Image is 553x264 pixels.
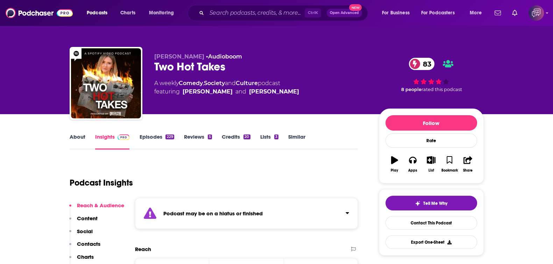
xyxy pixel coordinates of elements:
span: For Podcasters [421,8,455,18]
span: More [470,8,482,18]
span: featuring [154,88,299,96]
img: Podchaser Pro [118,134,130,140]
button: Social [69,228,93,241]
div: Bookmark [441,168,458,173]
span: Podcasts [87,8,107,18]
button: Open AdvancedNew [327,9,362,17]
a: Show notifications dropdown [509,7,520,19]
button: Apps [404,152,422,177]
div: Apps [408,168,417,173]
span: and [225,80,236,86]
span: 8 people [401,87,421,92]
span: • [206,53,242,60]
span: rated this podcast [421,87,462,92]
button: Contacts [69,241,100,253]
h1: Podcast Insights [70,178,133,188]
a: Episodes229 [139,133,174,150]
a: Morgan Ashley [183,88,233,96]
img: Podchaser - Follow, Share and Rate Podcasts [6,6,73,20]
a: Similar [288,133,305,150]
input: Search podcasts, credits, & more... [207,7,305,19]
p: Contacts [77,241,100,247]
img: Two Hot Takes [71,48,141,118]
span: Open Advanced [330,11,359,15]
span: For Business [382,8,410,18]
button: List [422,152,440,177]
div: List [428,168,434,173]
img: tell me why sparkle [415,201,420,206]
button: Follow [385,115,477,131]
a: Culture [236,80,258,86]
button: Play [385,152,404,177]
span: New [349,4,362,11]
a: Show notifications dropdown [492,7,504,19]
strong: Podcast may be on a hiatus or finished [163,210,263,217]
span: 83 [416,58,435,70]
a: Charts [116,7,140,19]
button: Reach & Audience [69,202,124,215]
button: open menu [465,7,490,19]
a: Morgan Absher [249,88,299,96]
span: Ctrl K [305,8,321,18]
span: [PERSON_NAME] [154,53,204,60]
section: Click to expand status details [135,198,358,229]
div: 3 [274,134,278,139]
div: 229 [165,134,174,139]
span: Tell Me Why [423,201,447,206]
button: open menu [417,7,465,19]
button: Export One-Sheet [385,235,477,249]
button: Bookmark [440,152,459,177]
p: Charts [77,253,94,260]
a: Comedy [179,80,203,86]
a: Credits20 [222,133,250,150]
span: Charts [120,8,135,18]
div: Share [463,168,473,173]
button: Share [459,152,477,177]
span: Monitoring [149,8,174,18]
div: 20 [243,134,250,139]
a: Reviews5 [184,133,212,150]
button: tell me why sparkleTell Me Why [385,196,477,210]
a: Contact This Podcast [385,216,477,230]
a: Society [204,80,225,86]
div: 5 [208,134,212,139]
div: Search podcasts, credits, & more... [194,5,375,21]
h2: Reach [135,246,151,252]
a: InsightsPodchaser Pro [95,133,130,150]
button: open menu [144,7,183,19]
div: Play [391,168,398,173]
a: 83 [409,58,435,70]
p: Social [77,228,93,235]
p: Reach & Audience [77,202,124,209]
span: Logged in as corioliscompany [529,5,544,21]
img: User Profile [529,5,544,21]
p: Content [77,215,98,222]
a: Audioboom [208,53,242,60]
button: open menu [377,7,418,19]
div: Rate [385,133,477,148]
button: Content [69,215,98,228]
span: , [203,80,204,86]
div: 83 8 peoplerated this podcast [379,53,484,97]
span: and [235,88,246,96]
a: About [70,133,85,150]
div: A weekly podcast [154,79,299,96]
button: Show profile menu [529,5,544,21]
a: Lists3 [260,133,278,150]
button: open menu [82,7,116,19]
